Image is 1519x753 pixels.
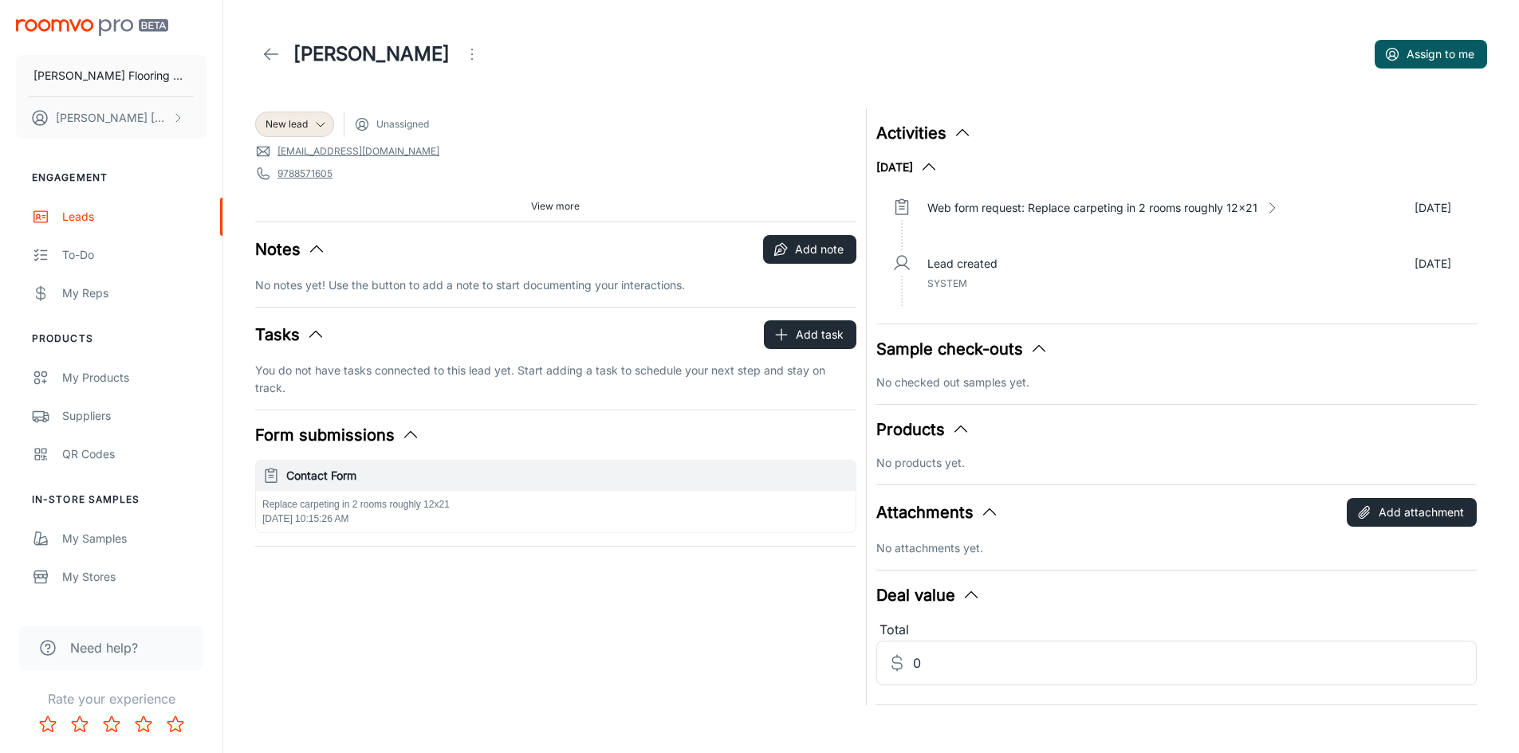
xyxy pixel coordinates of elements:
[255,112,334,137] div: New lead
[13,689,210,708] p: Rate your experience
[128,708,159,740] button: Rate 4 star
[62,284,207,302] div: My Reps
[876,500,999,524] button: Attachments
[927,255,998,273] p: Lead created
[376,117,429,131] span: Unassigned
[927,199,1257,217] p: Web form request: Replace carpeting in 2 rooms roughly 12x21
[159,708,191,740] button: Rate 5 star
[277,144,439,159] a: [EMAIL_ADDRESS][DOMAIN_NAME]
[62,445,207,463] div: QR Codes
[96,708,128,740] button: Rate 3 star
[286,467,849,484] h6: Contact Form
[876,337,1049,361] button: Sample check-outs
[255,362,856,397] p: You do not have tasks connected to this lead yet. Start adding a task to schedule your next step ...
[525,194,586,218] button: View more
[876,374,1478,391] p: No checked out samples yet.
[62,208,207,226] div: Leads
[927,277,967,289] span: System
[62,407,207,425] div: Suppliers
[1415,255,1451,273] p: [DATE]
[16,55,207,96] button: [PERSON_NAME] Flooring Center
[876,121,972,145] button: Activities
[16,19,168,36] img: Roomvo PRO Beta
[876,583,981,607] button: Deal value
[531,199,580,214] span: View more
[277,167,333,181] a: 9788571605
[33,67,189,84] p: [PERSON_NAME] Flooring Center
[764,320,856,349] button: Add task
[262,497,849,512] p: Replace carpeting in 2 rooms roughly 12x21
[876,539,1478,557] p: No attachments yet.
[62,530,207,547] div: My Samples
[56,109,168,127] p: [PERSON_NAME] [PERSON_NAME]
[255,276,856,294] p: No notes yet! Use the button to add a note to start documenting your interactions.
[876,418,970,441] button: Products
[262,513,349,524] span: [DATE] 10:15:26 AM
[763,235,856,264] button: Add note
[266,117,308,131] span: New lead
[1415,199,1451,217] p: [DATE]
[256,461,856,532] button: Contact FormReplace carpeting in 2 rooms roughly 12x21[DATE] 10:15:26 AM
[64,708,96,740] button: Rate 2 star
[293,40,450,69] h1: [PERSON_NAME]
[913,641,1478,685] input: Estimated deal value
[62,369,207,386] div: My Products
[876,158,939,177] button: [DATE]
[32,708,64,740] button: Rate 1 star
[876,454,1478,472] p: No products yet.
[70,638,138,657] span: Need help?
[255,237,326,261] button: Notes
[255,423,420,447] button: Form submissions
[62,246,207,264] div: To-do
[1375,40,1487,69] button: Assign to me
[456,38,488,70] button: Open menu
[62,568,207,586] div: My Stores
[16,97,207,139] button: [PERSON_NAME] [PERSON_NAME]
[1347,498,1477,527] button: Add attachment
[255,323,325,347] button: Tasks
[876,620,1478,641] div: Total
